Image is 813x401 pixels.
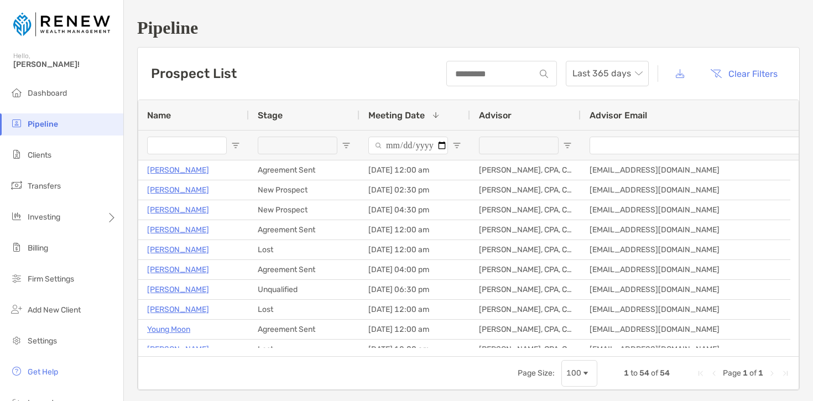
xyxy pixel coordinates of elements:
[540,70,548,78] img: input icon
[147,203,209,217] a: [PERSON_NAME]
[147,243,209,257] a: [PERSON_NAME]
[566,368,581,378] div: 100
[28,274,74,284] span: Firm Settings
[10,210,23,223] img: investing icon
[147,223,209,237] a: [PERSON_NAME]
[470,320,581,339] div: [PERSON_NAME], CPA, CFP®
[249,200,359,220] div: New Prospect
[10,303,23,316] img: add_new_client icon
[749,368,757,378] span: of
[359,160,470,180] div: [DATE] 12:00 am
[28,88,67,98] span: Dashboard
[768,369,776,378] div: Next Page
[28,367,58,377] span: Get Help
[28,119,58,129] span: Pipeline
[10,86,23,99] img: dashboard icon
[147,163,209,177] a: [PERSON_NAME]
[590,110,647,121] span: Advisor Email
[147,342,209,356] a: [PERSON_NAME]
[28,305,81,315] span: Add New Client
[479,110,512,121] span: Advisor
[639,368,649,378] span: 54
[359,260,470,279] div: [DATE] 04:00 pm
[561,360,597,387] div: Page Size
[147,137,227,154] input: Name Filter Input
[368,110,425,121] span: Meeting Date
[452,141,461,150] button: Open Filter Menu
[342,141,351,150] button: Open Filter Menu
[147,322,190,336] a: Young Moon
[147,183,209,197] a: [PERSON_NAME]
[781,369,790,378] div: Last Page
[563,141,572,150] button: Open Filter Menu
[651,368,658,378] span: of
[470,220,581,239] div: [PERSON_NAME], CPA, CFP®
[359,220,470,239] div: [DATE] 12:00 am
[710,369,718,378] div: Previous Page
[28,181,61,191] span: Transfers
[249,320,359,339] div: Agreement Sent
[10,272,23,285] img: firm-settings icon
[249,160,359,180] div: Agreement Sent
[28,212,60,222] span: Investing
[13,60,117,69] span: [PERSON_NAME]!
[10,334,23,347] img: settings icon
[28,336,57,346] span: Settings
[470,200,581,220] div: [PERSON_NAME], CPA, CFP®
[624,368,629,378] span: 1
[249,240,359,259] div: Lost
[231,141,240,150] button: Open Filter Menu
[660,368,670,378] span: 54
[572,61,642,86] span: Last 365 days
[137,18,800,38] h1: Pipeline
[249,220,359,239] div: Agreement Sent
[10,364,23,378] img: get-help icon
[470,300,581,319] div: [PERSON_NAME], CPA, CFP®
[147,303,209,316] a: [PERSON_NAME]
[470,240,581,259] div: [PERSON_NAME], CPA, CFP®
[249,180,359,200] div: New Prospect
[147,110,171,121] span: Name
[147,263,209,277] a: [PERSON_NAME]
[470,160,581,180] div: [PERSON_NAME], CPA, CFP®
[359,320,470,339] div: [DATE] 12:00 am
[249,280,359,299] div: Unqualified
[147,283,209,296] a: [PERSON_NAME]
[249,340,359,359] div: Lost
[249,260,359,279] div: Agreement Sent
[258,110,283,121] span: Stage
[470,340,581,359] div: [PERSON_NAME], CPA, CFP®
[359,180,470,200] div: [DATE] 02:30 pm
[696,369,705,378] div: First Page
[359,280,470,299] div: [DATE] 06:30 pm
[359,240,470,259] div: [DATE] 12:00 am
[630,368,638,378] span: to
[518,368,555,378] div: Page Size:
[470,280,581,299] div: [PERSON_NAME], CPA, CFP®
[723,368,741,378] span: Page
[702,61,786,86] button: Clear Filters
[28,150,51,160] span: Clients
[359,340,470,359] div: [DATE] 12:00 am
[13,4,110,44] img: Zoe Logo
[28,243,48,253] span: Billing
[758,368,763,378] span: 1
[470,260,581,279] div: [PERSON_NAME], CPA, CFP®
[368,137,448,154] input: Meeting Date Filter Input
[359,200,470,220] div: [DATE] 04:30 pm
[249,300,359,319] div: Lost
[743,368,748,378] span: 1
[10,179,23,192] img: transfers icon
[10,241,23,254] img: billing icon
[470,180,581,200] div: [PERSON_NAME], CPA, CFP®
